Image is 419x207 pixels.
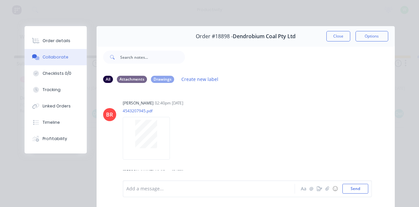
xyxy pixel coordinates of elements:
[43,71,71,76] div: Checklists 0/0
[123,108,176,114] p: 4543207945.pdf
[151,76,174,83] div: Drawings
[155,169,183,175] div: 12:07pm [DATE]
[123,100,154,106] div: [PERSON_NAME]
[25,131,87,147] button: Profitability
[103,76,113,83] div: All
[155,100,183,106] div: 02:40pm [DATE]
[25,65,87,82] button: Checklists 0/0
[43,119,60,125] div: Timeline
[178,75,222,84] button: Create new label
[196,33,233,40] span: Order #18898 -
[326,31,350,41] button: Close
[43,38,70,44] div: Order details
[25,33,87,49] button: Order details
[117,76,147,83] div: Attachments
[233,33,296,40] span: Dendrobium Coal Pty Ltd
[342,184,368,194] button: Send
[25,98,87,114] button: Linked Orders
[43,54,68,60] div: Collaborate
[300,185,308,193] button: Aa
[308,185,316,193] button: @
[123,169,154,175] div: [PERSON_NAME]
[120,51,185,64] input: Search notes...
[43,103,71,109] div: Linked Orders
[25,114,87,131] button: Timeline
[25,82,87,98] button: Tracking
[43,87,61,93] div: Tracking
[355,31,388,41] button: Options
[106,111,113,119] div: BR
[331,185,339,193] button: ☺
[25,49,87,65] button: Collaborate
[43,136,67,142] div: Profitability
